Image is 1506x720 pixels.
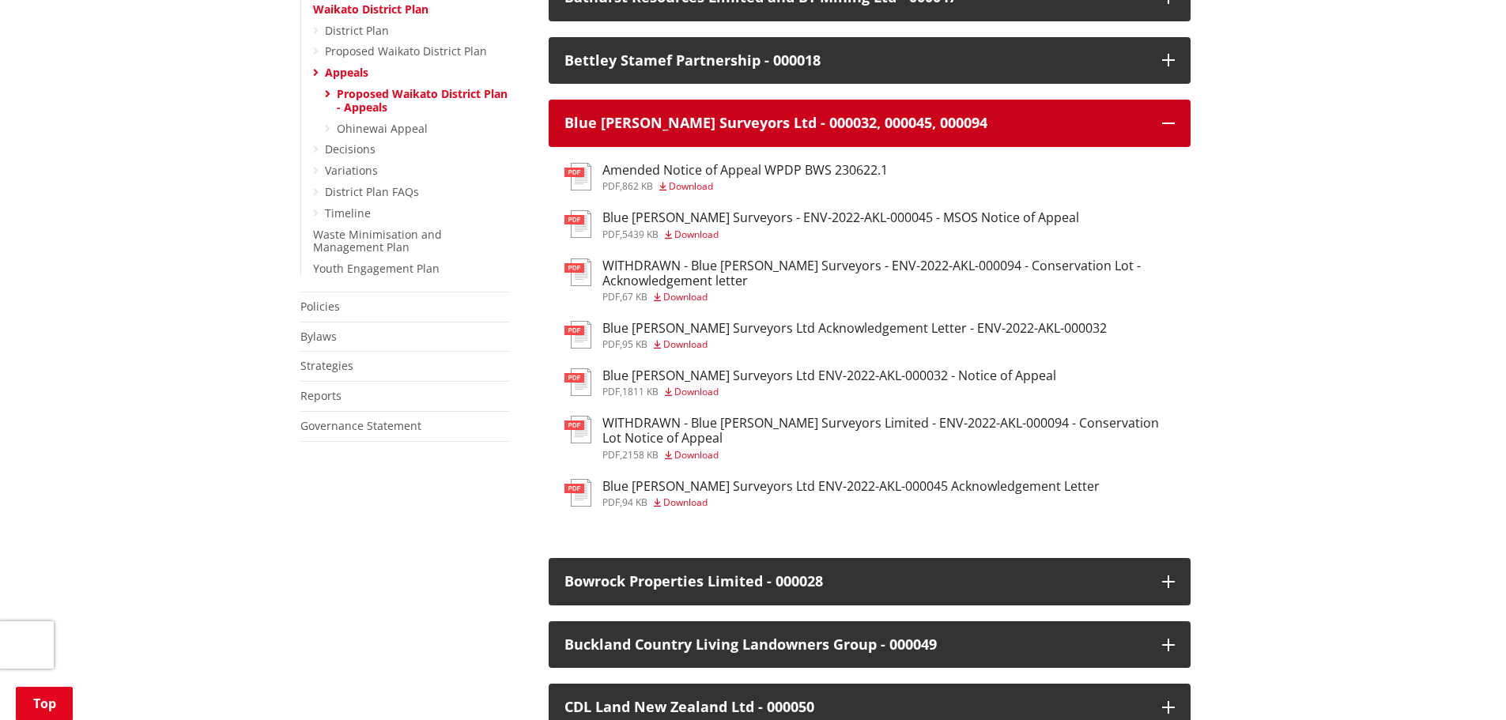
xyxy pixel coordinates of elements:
[602,337,620,351] span: pdf
[564,368,1056,397] a: Blue [PERSON_NAME] Surveyors Ltd ENV-2022-AKL-000032 - Notice of Appeal pdf,1811 KB Download
[622,179,653,193] span: 862 KB
[602,340,1107,349] div: ,
[16,687,73,720] a: Top
[674,448,719,462] span: Download
[674,228,719,241] span: Download
[325,65,368,80] a: Appeals
[549,621,1191,669] button: Buckland Country Living Landowners Group - 000049
[602,228,620,241] span: pdf
[564,416,591,443] img: document-pdf.svg
[549,558,1191,605] button: Bowrock Properties Limited - 000028
[602,182,888,191] div: ,
[325,43,487,58] a: Proposed Waikato District Plan
[337,121,428,136] a: Ohinewai Appeal
[663,337,708,351] span: Download
[602,321,1107,336] h3: Blue [PERSON_NAME] Surveyors Ltd Acknowledgement Letter - ENV-2022-AKL-000032
[622,496,647,509] span: 94 KB
[622,385,659,398] span: 1811 KB
[602,163,888,178] h3: Amended Notice of Appeal WPDP BWS 230622.1
[564,637,1146,653] div: Buckland Country Living Landowners Group - 000049
[325,184,419,199] a: District Plan FAQs
[313,2,428,17] a: Waikato District Plan
[564,210,1079,239] a: Blue [PERSON_NAME] Surveyors - ENV-2022-AKL-000045 - MSOS Notice of Appeal pdf,5439 KB Download
[622,228,659,241] span: 5439 KB
[564,115,1146,131] div: Blue [PERSON_NAME] Surveyors Ltd - 000032, 000045, 000094
[564,479,1100,507] a: Blue [PERSON_NAME] Surveyors Ltd ENV-2022-AKL-000045 Acknowledgement Letter pdf,94 KB Download
[622,290,647,303] span: 67 KB
[602,479,1100,494] h3: Blue [PERSON_NAME] Surveyors Ltd ENV-2022-AKL-000045 Acknowledgement Letter
[602,385,620,398] span: pdf
[602,448,620,462] span: pdf
[674,385,719,398] span: Download
[622,337,647,351] span: 95 KB
[549,100,1191,147] button: Blue [PERSON_NAME] Surveyors Ltd - 000032, 000045, 000094
[564,210,591,238] img: document-pdf.svg
[564,321,1107,349] a: Blue [PERSON_NAME] Surveyors Ltd Acknowledgement Letter - ENV-2022-AKL-000032 pdf,95 KB Download
[300,299,340,314] a: Policies
[602,179,620,193] span: pdf
[300,358,353,373] a: Strategies
[602,416,1175,446] h3: WITHDRAWN - Blue [PERSON_NAME] Surveyors Limited - ENV-2022-AKL-000094 - Conservation Lot Notice ...
[564,368,591,396] img: document-pdf.svg
[564,321,591,349] img: document-pdf.svg
[1433,654,1490,711] iframe: Messenger Launcher
[564,479,591,507] img: document-pdf.svg
[622,448,659,462] span: 2158 KB
[564,53,1146,69] div: Bettley Stamef Partnership - 000018
[564,416,1175,459] a: WITHDRAWN - Blue [PERSON_NAME] Surveyors Limited - ENV-2022-AKL-000094 - Conservation Lot Notice ...
[663,496,708,509] span: Download
[602,290,620,303] span: pdf
[564,574,1146,590] div: Bowrock Properties Limited - 000028
[564,258,591,286] img: document-pdf.svg
[564,699,1146,715] div: CDL Land New Zealand Ltd - 000050
[564,163,888,191] a: Amended Notice of Appeal WPDP BWS 230622.1 pdf,862 KB Download
[549,37,1191,85] button: Bettley Stamef Partnership - 000018
[300,418,421,433] a: Governance Statement
[564,163,591,190] img: document-pdf.svg
[602,230,1079,239] div: ,
[564,258,1175,302] a: WITHDRAWN - Blue [PERSON_NAME] Surveyors - ENV-2022-AKL-000094 - Conservation Lot - Acknowledgeme...
[337,86,508,115] a: Proposed Waikato District Plan - Appeals
[602,210,1079,225] h3: Blue [PERSON_NAME] Surveyors - ENV-2022-AKL-000045 - MSOS Notice of Appeal
[325,205,371,221] a: Timeline
[602,368,1056,383] h3: Blue [PERSON_NAME] Surveyors Ltd ENV-2022-AKL-000032 - Notice of Appeal
[602,387,1056,397] div: ,
[669,179,713,193] span: Download
[325,23,389,38] a: District Plan
[602,258,1175,288] h3: WITHDRAWN - Blue [PERSON_NAME] Surveyors - ENV-2022-AKL-000094 - Conservation Lot - Acknowledgeme...
[602,498,1100,507] div: ,
[313,227,442,255] a: Waste Minimisation and Management Plan
[325,163,378,178] a: Variations
[602,496,620,509] span: pdf
[602,450,1175,460] div: ,
[300,388,342,403] a: Reports
[300,329,337,344] a: Bylaws
[663,290,708,303] span: Download
[602,292,1175,302] div: ,
[313,261,440,276] a: Youth Engagement Plan
[325,141,376,156] a: Decisions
